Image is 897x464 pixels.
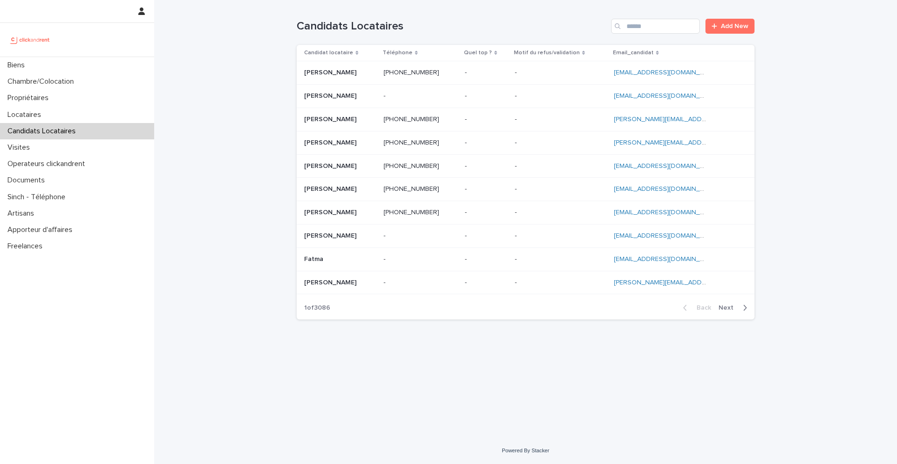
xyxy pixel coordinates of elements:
p: Fatma [304,254,325,263]
p: - [465,207,469,217]
ringoverc2c-84e06f14122c: Call with Ringover [384,163,439,169]
p: Artisans [4,209,42,218]
p: Documents [4,176,52,185]
tr: [PERSON_NAME][PERSON_NAME] -- -- -- [EMAIL_ADDRESS][DOMAIN_NAME] [297,224,755,247]
a: [EMAIL_ADDRESS][DOMAIN_NAME] [614,209,719,216]
p: [PERSON_NAME] [304,207,358,217]
ringoverc2c-84e06f14122c: Call with Ringover [384,139,439,146]
span: Add New [721,23,748,29]
p: - [465,137,469,147]
p: Operateurs clickandrent [4,159,93,168]
p: - [384,90,387,100]
p: [PERSON_NAME] [304,90,358,100]
ringoverc2c-84e06f14122c: Call with Ringover [384,69,439,76]
tr: [PERSON_NAME][PERSON_NAME] [PHONE_NUMBER] -- -- [PERSON_NAME][EMAIL_ADDRESS][DOMAIN_NAME] [297,131,755,154]
p: - [465,90,469,100]
p: Sinch - Téléphone [4,193,73,202]
span: Back [691,304,711,311]
p: Quel top ? [464,48,492,58]
tr: FatmaFatma -- -- -- [EMAIL_ADDRESS][DOMAIN_NAME] [297,247,755,271]
input: Search [611,19,700,34]
p: Visites [4,143,37,152]
p: Téléphone [383,48,413,58]
p: - [515,254,519,263]
p: - [515,230,519,240]
p: [PERSON_NAME] [304,160,358,170]
a: [EMAIL_ADDRESS][DOMAIN_NAME] [614,186,719,192]
img: UCB0brd3T0yccxBKYDjQ [7,30,53,49]
p: [PERSON_NAME] [304,67,358,77]
p: [PERSON_NAME] [304,137,358,147]
p: - [465,67,469,77]
ringoverc2c-84e06f14122c: Call with Ringover [384,186,439,192]
ringoverc2c-number-84e06f14122c: [PHONE_NUMBER] [384,116,439,123]
tr: [PERSON_NAME][PERSON_NAME] [PHONE_NUMBER] -- -- [EMAIL_ADDRESS][DOMAIN_NAME] [297,154,755,178]
p: [PERSON_NAME] [304,114,358,123]
p: - [465,183,469,193]
p: Freelances [4,242,50,251]
p: - [465,254,469,263]
tr: [PERSON_NAME][PERSON_NAME] [PHONE_NUMBER] -- -- [PERSON_NAME][EMAIL_ADDRESS][DOMAIN_NAME] [297,108,755,131]
p: [PERSON_NAME] [304,230,358,240]
tr: [PERSON_NAME][PERSON_NAME] [PHONE_NUMBER] -- -- [EMAIL_ADDRESS][DOMAIN_NAME] [297,178,755,201]
a: Powered By Stacker [502,448,549,453]
p: - [465,230,469,240]
a: [EMAIL_ADDRESS][DOMAIN_NAME] [614,256,719,262]
p: Apporteur d'affaires [4,225,80,234]
p: - [384,230,387,240]
a: [EMAIL_ADDRESS][DOMAIN_NAME] [614,69,719,76]
p: - [384,254,387,263]
tr: [PERSON_NAME][PERSON_NAME] [PHONE_NUMBER] -- -- [EMAIL_ADDRESS][DOMAIN_NAME] [297,61,755,85]
ringoverc2c-number-84e06f14122c: [PHONE_NUMBER] [384,163,439,169]
a: [EMAIL_ADDRESS][DOMAIN_NAME] [614,232,719,239]
p: - [465,114,469,123]
p: [PERSON_NAME] [304,277,358,287]
p: - [515,67,519,77]
a: [PERSON_NAME][EMAIL_ADDRESS][DOMAIN_NAME] [614,116,770,123]
p: - [465,160,469,170]
button: Next [715,304,755,312]
p: - [384,277,387,287]
p: Propriétaires [4,94,56,102]
p: - [515,183,519,193]
p: Candidats Locataires [4,127,83,136]
ringoverc2c-84e06f14122c: Call with Ringover [384,116,439,123]
h1: Candidats Locataires [297,20,607,33]
tr: [PERSON_NAME][PERSON_NAME] -- -- -- [PERSON_NAME][EMAIL_ADDRESS][DOMAIN_NAME] [297,271,755,294]
ringoverc2c-number-84e06f14122c: [PHONE_NUMBER] [384,209,439,216]
p: - [515,160,519,170]
p: Motif du refus/validation [514,48,580,58]
a: [EMAIL_ADDRESS][DOMAIN_NAME] [614,93,719,99]
tr: [PERSON_NAME][PERSON_NAME] -- -- -- [EMAIL_ADDRESS][DOMAIN_NAME] [297,85,755,108]
ringoverc2c-number-84e06f14122c: [PHONE_NUMBER] [384,69,439,76]
p: Candidat locataire [304,48,353,58]
p: 1 of 3086 [297,297,338,319]
button: Back [676,304,715,312]
p: - [515,277,519,287]
ringoverc2c-84e06f14122c: Call with Ringover [384,209,439,216]
a: [PERSON_NAME][EMAIL_ADDRESS][DOMAIN_NAME] [614,139,770,146]
ringoverc2c-number-84e06f14122c: [PHONE_NUMBER] [384,186,439,192]
span: Next [719,304,739,311]
p: Biens [4,61,32,70]
a: Add New [705,19,755,34]
p: Locataires [4,110,49,119]
p: - [465,277,469,287]
p: Email_candidat [613,48,654,58]
p: Chambre/Colocation [4,77,81,86]
p: - [515,114,519,123]
a: [PERSON_NAME][EMAIL_ADDRESS][DOMAIN_NAME] [614,279,770,286]
p: - [515,90,519,100]
a: [EMAIL_ADDRESS][DOMAIN_NAME] [614,163,719,169]
p: - [515,207,519,217]
ringoverc2c-number-84e06f14122c: [PHONE_NUMBER] [384,139,439,146]
p: [PERSON_NAME] [304,183,358,193]
p: - [515,137,519,147]
tr: [PERSON_NAME][PERSON_NAME] [PHONE_NUMBER] -- -- [EMAIL_ADDRESS][DOMAIN_NAME] [297,201,755,225]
